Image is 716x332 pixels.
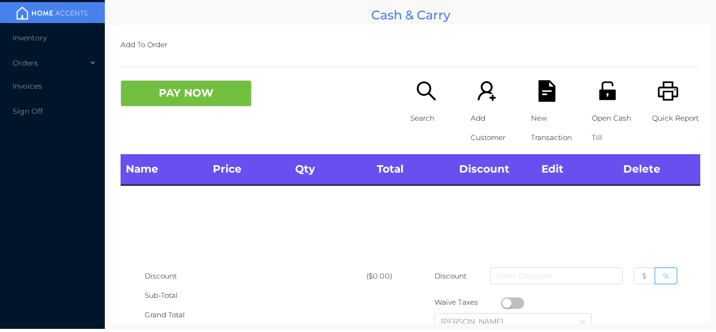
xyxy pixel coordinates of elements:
th: Qty [290,154,372,185]
th: Price [208,154,290,185]
th: Edit [536,154,619,185]
th: Discount [454,154,536,185]
p: Discount [435,266,457,286]
i: icon: file-text [536,80,558,102]
i: icon: down [579,318,585,326]
div: Cash & Carry [110,5,711,25]
input: Enter Discount [490,267,623,284]
i: icon: unlock [597,80,619,102]
p: Quick Report [652,109,700,128]
div: Daljeet [441,314,514,329]
p: Add Customer [471,109,519,147]
p: Open Cash Till [592,109,640,147]
th: Total [372,154,454,185]
p: Add To Order [121,35,700,55]
img: mainBanner [13,5,91,21]
span: % [663,271,669,281]
i: icon: printer [657,80,679,102]
span: Sign Off [13,106,43,116]
th: Delete [618,154,700,185]
span: $ [642,271,647,281]
th: Name [121,154,208,185]
span: Inventory [13,33,47,42]
p: New Transaction [531,109,579,147]
div: Discount [145,266,366,286]
span: Invoices [13,81,42,91]
div: ($0.00) [366,266,410,286]
button: PAY NOW [121,80,252,106]
div: Sub-Total [145,286,366,305]
i: icon: search [416,80,437,102]
p: Search [410,109,459,128]
div: Grand Total [145,305,366,325]
div: Waive Taxes [435,293,501,312]
i: icon: user-add [476,80,497,102]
